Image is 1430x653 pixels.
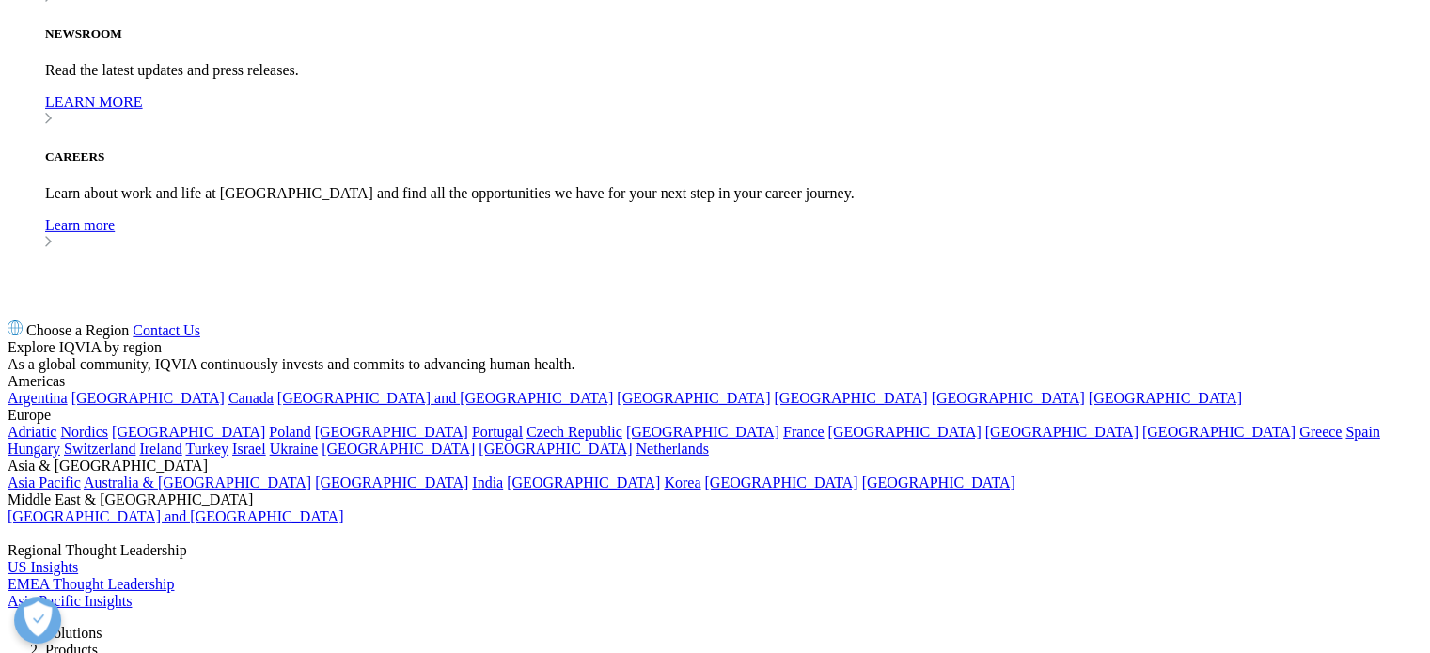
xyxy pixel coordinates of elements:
[8,593,132,609] a: Asia Pacific Insights
[84,474,311,490] a: Australia & [GEOGRAPHIC_DATA]
[985,424,1139,440] a: [GEOGRAPHIC_DATA]
[45,217,1422,251] a: Learn more
[112,424,265,440] a: [GEOGRAPHIC_DATA]
[45,26,1422,41] h5: NEWSROOM
[472,424,523,440] a: Portugal
[8,458,1422,474] div: Asia & [GEOGRAPHIC_DATA]
[8,339,1422,356] div: Explore IQVIA by region
[45,62,1422,79] p: Read the latest updates and press releases.
[64,441,135,457] a: Switzerland
[71,390,225,406] a: [GEOGRAPHIC_DATA]
[232,441,266,457] a: Israel
[664,474,700,490] a: Korea
[1299,424,1342,440] a: Greece
[8,576,174,592] a: EMEA Thought Leadership
[626,424,779,440] a: [GEOGRAPHIC_DATA]
[26,322,129,338] span: Choose a Region
[828,424,982,440] a: [GEOGRAPHIC_DATA]
[14,597,61,644] button: Open Preferences
[228,390,274,406] a: Canada
[932,390,1085,406] a: [GEOGRAPHIC_DATA]
[45,625,102,641] a: Solutions
[60,424,108,440] a: Nordics
[8,441,60,457] a: Hungary
[8,542,1422,559] div: Regional Thought Leadership
[8,356,1422,373] div: As a global community, IQVIA continuously invests and commits to advancing human health.
[139,441,181,457] a: Ireland
[704,474,857,490] a: [GEOGRAPHIC_DATA]
[8,508,343,524] a: [GEOGRAPHIC_DATA] and [GEOGRAPHIC_DATA]
[8,407,1422,424] div: Europe
[270,441,319,457] a: Ukraine
[507,474,660,490] a: [GEOGRAPHIC_DATA]
[315,474,468,490] a: [GEOGRAPHIC_DATA]
[783,424,825,440] a: France
[45,185,1422,202] p: Learn about work and life at [GEOGRAPHIC_DATA] and find all the opportunities we have for your ne...
[185,441,228,457] a: Turkey
[617,390,770,406] a: [GEOGRAPHIC_DATA]
[472,474,503,490] a: India
[1142,424,1296,440] a: [GEOGRAPHIC_DATA]
[774,390,927,406] a: [GEOGRAPHIC_DATA]
[133,322,200,338] a: Contact Us
[8,559,78,575] a: US Insights
[479,441,632,457] a: [GEOGRAPHIC_DATA]
[8,390,68,406] a: Argentina
[8,474,81,490] a: Asia Pacific
[315,424,468,440] a: [GEOGRAPHIC_DATA]
[1089,390,1242,406] a: [GEOGRAPHIC_DATA]
[277,390,613,406] a: [GEOGRAPHIC_DATA] and [GEOGRAPHIC_DATA]
[322,441,475,457] a: [GEOGRAPHIC_DATA]
[1345,424,1379,440] a: Spain
[45,94,1422,128] a: LEARN MORE
[862,474,1015,490] a: [GEOGRAPHIC_DATA]
[526,424,622,440] a: Czech Republic
[269,424,310,440] a: Poland
[8,491,1422,508] div: Middle East & [GEOGRAPHIC_DATA]
[636,441,708,457] a: Netherlands
[45,149,1422,164] h5: CAREERS
[8,424,56,440] a: Adriatic
[8,373,1422,390] div: Americas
